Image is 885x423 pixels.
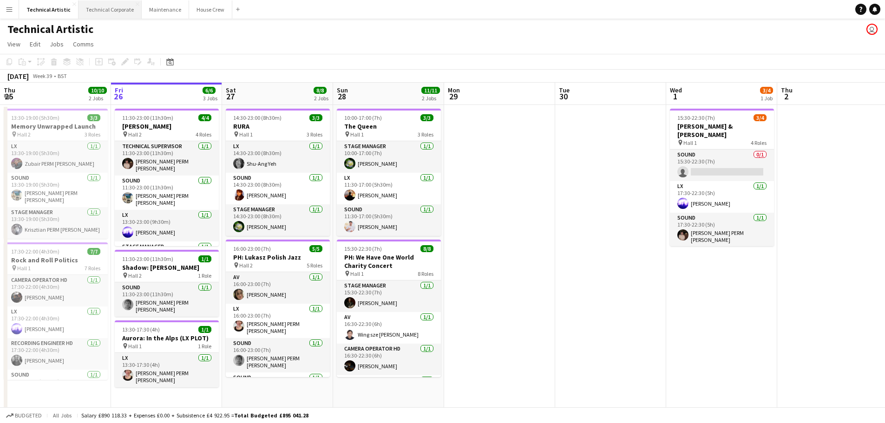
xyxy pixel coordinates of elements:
span: 27 [224,91,236,102]
span: 1 Role [198,343,211,350]
span: 16:00-23:00 (7h) [233,245,271,252]
app-job-card: 15:30-22:30 (7h)3/4[PERSON_NAME] & [PERSON_NAME] Hall 14 RolesSound0/115:30-22:30 (7h) LX1/117:30... [670,109,774,246]
div: 2 Jobs [89,95,106,102]
span: 15:30-22:30 (7h) [677,114,715,121]
app-card-role: Sound1/116:00-23:00 (7h)[PERSON_NAME] PERM [PERSON_NAME] [226,338,330,372]
span: Edit [30,40,40,48]
span: 14:30-23:00 (8h30m) [233,114,282,121]
app-card-role: Sound1/111:30-17:00 (5h30m)[PERSON_NAME] [337,204,441,236]
span: 11:30-23:00 (11h30m) [122,114,173,121]
app-card-role: LX1/113:30-23:00 (9h30m)[PERSON_NAME] [115,210,219,241]
span: Total Budgeted £895 041.28 [234,412,308,419]
button: Technical Artistic [19,0,79,19]
span: 3/3 [309,114,322,121]
a: Comms [69,38,98,50]
h3: [PERSON_NAME] [115,122,219,130]
app-card-role: Stage Manager1/114:30-23:00 (8h30m)[PERSON_NAME] [226,204,330,236]
span: 4/4 [198,114,211,121]
app-card-role: Stage Manager1/115:30-22:30 (7h)[PERSON_NAME] [337,280,441,312]
span: 1 Role [198,272,211,279]
span: 3 Roles [307,131,322,138]
div: 15:30-22:30 (7h)8/8PH: We Have One World Charity Concert Hall 18 RolesStage Manager1/115:30-22:30... [337,240,441,377]
span: 10/10 [88,87,107,94]
span: Sun [337,86,348,94]
h3: Aurora: In the Alps (LX PLOT) [115,334,219,342]
app-card-role: Stage Manager1/110:00-17:00 (7h)[PERSON_NAME] [337,141,441,173]
div: 3 Jobs [203,95,217,102]
app-card-role: Sound0/115:30-22:30 (7h) [670,150,774,181]
span: 13:30-17:30 (4h) [122,326,160,333]
app-card-role: AV1/116:00-23:00 (7h)[PERSON_NAME] [226,272,330,304]
span: 3/3 [87,114,100,121]
span: 4 Roles [196,131,211,138]
app-job-card: 11:30-23:00 (11h30m)4/4[PERSON_NAME] Hall 24 RolesTechnical Supervisor1/111:30-23:00 (11h30m)[PER... [115,109,219,246]
span: 8 Roles [418,270,433,277]
span: Sat [226,86,236,94]
a: Jobs [46,38,67,50]
app-card-role: LX1/114:30-23:00 (8h30m)Shu-Ang Yeh [226,141,330,173]
app-card-role: LX1/113:30-19:00 (5h30m)Zubair PERM [PERSON_NAME] [4,141,108,173]
span: 11/11 [421,87,440,94]
app-job-card: 14:30-23:00 (8h30m)3/3RURA Hall 13 RolesLX1/114:30-23:00 (8h30m)Shu-Ang YehSound1/114:30-23:00 (8... [226,109,330,236]
span: 13:30-19:00 (5h30m) [11,114,59,121]
span: 5/5 [309,245,322,252]
span: Hall 1 [128,343,142,350]
div: 1 Job [760,95,773,102]
h3: [PERSON_NAME] & [PERSON_NAME] [670,122,774,139]
div: [DATE] [7,72,29,81]
span: Hall 1 [683,139,697,146]
app-card-role: Sound1/111:30-23:00 (11h30m)[PERSON_NAME] PERM [PERSON_NAME] [115,282,219,317]
span: Hall 2 [128,131,142,138]
app-card-role: LX1/116:00-23:00 (7h)[PERSON_NAME] PERM [PERSON_NAME] [226,304,330,338]
span: View [7,40,20,48]
div: 13:30-17:30 (4h)1/1Aurora: In the Alps (LX PLOT) Hall 11 RoleLX1/113:30-17:30 (4h)[PERSON_NAME] P... [115,320,219,387]
span: 10:00-17:00 (7h) [344,114,382,121]
span: Jobs [50,40,64,48]
h3: RURA [226,122,330,130]
span: Thu [4,86,15,94]
span: 7 Roles [85,265,100,272]
span: 3/3 [420,114,433,121]
h3: PH: Lukasz Polish Jazz [226,253,330,261]
span: 6/6 [203,87,216,94]
app-card-role: Sound1/111:30-23:00 (11h30m)[PERSON_NAME] PERM [PERSON_NAME] [115,176,219,210]
app-job-card: 17:30-22:00 (4h30m)7/7Rock and Roll Politics Hall 17 RolesCamera Operator HD1/117:30-22:00 (4h30m... [4,242,108,380]
span: 1/1 [198,255,211,262]
span: Thu [781,86,793,94]
app-job-card: 11:30-23:00 (11h30m)1/1Shadow: [PERSON_NAME] Hall 21 RoleSound1/111:30-23:00 (11h30m)[PERSON_NAME... [115,250,219,317]
span: 7/7 [87,248,100,255]
app-card-role: AV1/116:30-22:30 (6h)Wing sze [PERSON_NAME] [337,312,441,344]
app-card-role: Stage Manager1/1 [115,241,219,273]
h3: Memory Unwrapped Launch [4,122,108,130]
span: 15:30-22:30 (7h) [344,245,382,252]
app-user-avatar: Liveforce Admin [866,24,878,35]
span: 29 [446,91,460,102]
button: Technical Corporate [79,0,142,19]
app-job-card: 13:30-19:00 (5h30m)3/3Memory Unwrapped Launch Hall 23 RolesLX1/113:30-19:00 (5h30m)Zubair PERM [P... [4,109,108,239]
span: 25 [2,91,15,102]
span: Fri [115,86,123,94]
span: Hall 1 [239,131,253,138]
span: 11:30-23:00 (11h30m) [122,255,173,262]
span: 4 Roles [751,139,767,146]
app-card-role: Recording Engineer HD1/117:30-22:00 (4h30m)[PERSON_NAME] [4,338,108,370]
app-card-role: Sound1/117:30-22:00 (4h30m) [4,370,108,404]
app-card-role: LX1/117:30-22:30 (5h)[PERSON_NAME] [670,181,774,213]
span: 8/8 [420,245,433,252]
app-job-card: 16:00-23:00 (7h)5/5PH: Lukasz Polish Jazz Hall 25 RolesAV1/116:00-23:00 (7h)[PERSON_NAME]LX1/116:... [226,240,330,377]
app-card-role: Camera Operator HD1/117:30-22:00 (4h30m)[PERSON_NAME] [4,275,108,306]
span: Budgeted [15,412,42,419]
app-card-role: Sound1/117:30-22:30 (5h)[PERSON_NAME] PERM [PERSON_NAME] [670,213,774,247]
a: View [4,38,24,50]
span: 2 [780,91,793,102]
span: Hall 1 [350,270,364,277]
app-card-role: Sound1/1 [226,372,330,404]
span: 1/1 [198,326,211,333]
span: Hall 2 [17,131,31,138]
app-card-role: Camera Operator HD1/116:30-22:30 (6h)[PERSON_NAME] [337,344,441,375]
span: 3 Roles [418,131,433,138]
